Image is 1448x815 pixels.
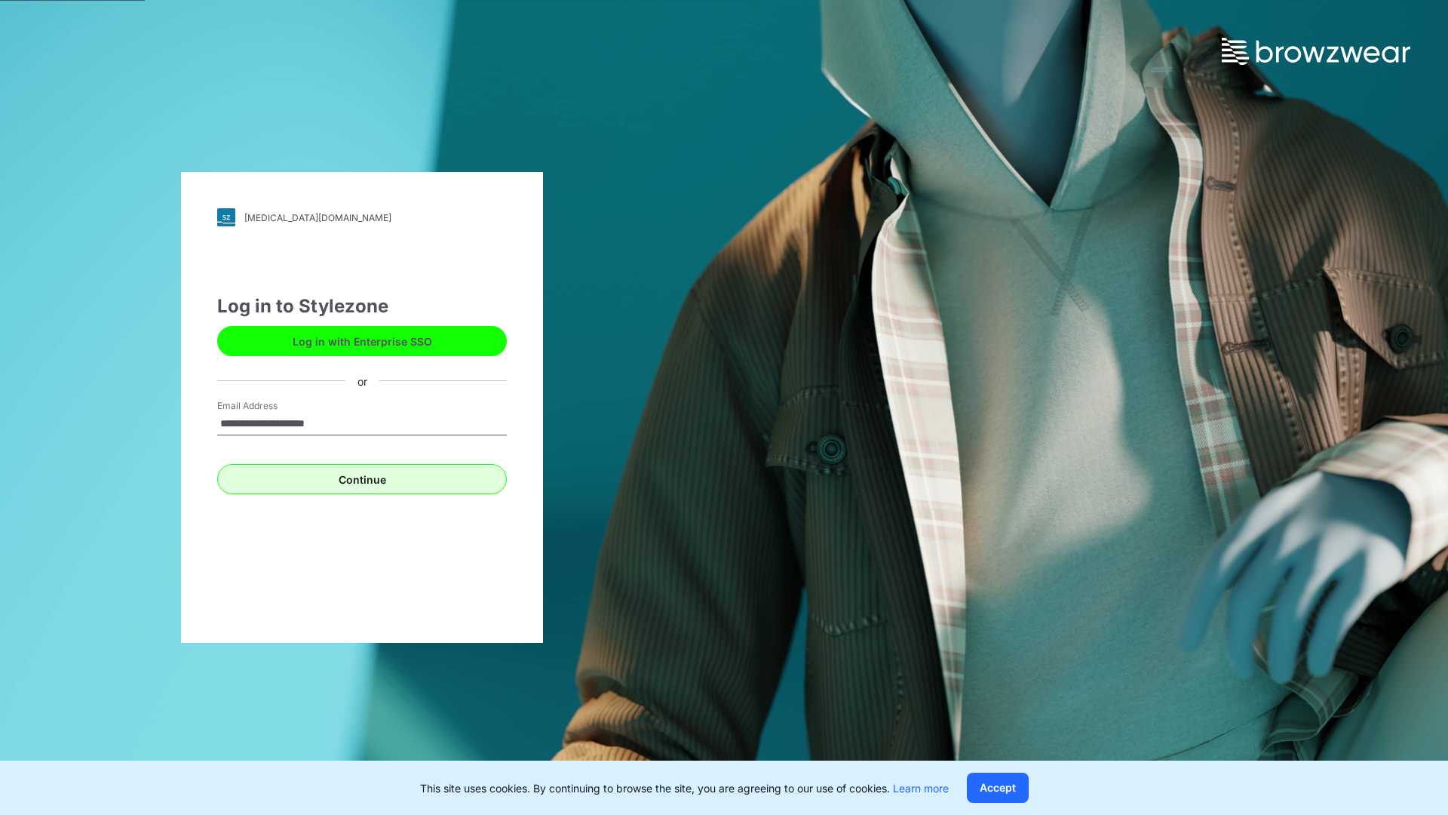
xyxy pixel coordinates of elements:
div: Log in to Stylezone [217,293,507,320]
p: This site uses cookies. By continuing to browse the site, you are agreeing to our use of cookies. [420,780,949,796]
div: or [345,373,379,389]
button: Accept [967,773,1029,803]
a: Learn more [893,782,949,795]
label: Email Address [217,399,323,413]
div: [MEDICAL_DATA][DOMAIN_NAME] [244,212,391,223]
a: [MEDICAL_DATA][DOMAIN_NAME] [217,208,507,226]
button: Log in with Enterprise SSO [217,326,507,356]
img: browzwear-logo.73288ffb.svg [1222,38,1410,65]
img: svg+xml;base64,PHN2ZyB3aWR0aD0iMjgiIGhlaWdodD0iMjgiIHZpZXdCb3g9IjAgMCAyOCAyOCIgZmlsbD0ibm9uZSIgeG... [217,208,235,226]
button: Continue [217,464,507,494]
